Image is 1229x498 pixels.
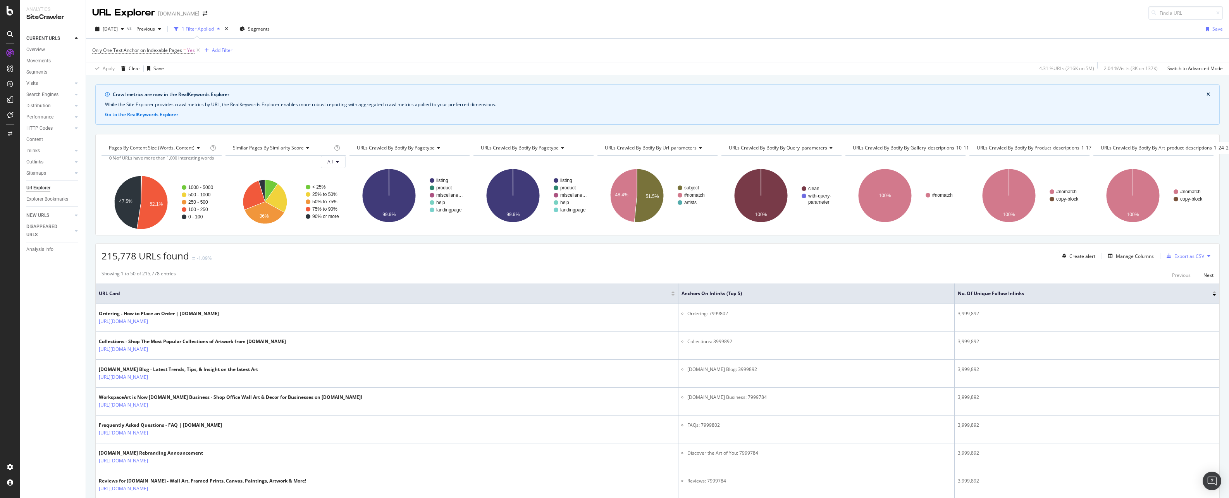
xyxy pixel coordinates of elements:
button: Export as CSV [1164,250,1204,262]
svg: A chart. [102,162,222,229]
li: [DOMAIN_NAME] Business: 7999784 [687,394,951,401]
div: URL Explorer [92,6,155,19]
div: WorkspaceArt is Now [DOMAIN_NAME] Business - Shop Office Wall Art & Decor for Businesses on [DOMA... [99,394,362,401]
div: Inlinks [26,147,40,155]
text: #nomatch [932,192,953,198]
div: Ordering - How to Place an Order | [DOMAIN_NAME] [99,310,219,317]
span: Segments [248,26,270,32]
svg: A chart. [349,162,470,229]
div: 3,999,892 [958,366,1216,373]
span: Yes [187,45,195,56]
button: Apply [92,62,115,75]
div: [DOMAIN_NAME] Rebranding Announcement [99,450,203,457]
div: Visits [26,79,38,88]
div: -1.09% [197,255,212,261]
img: Equal [192,257,195,259]
text: 250 - 500 [188,199,208,205]
text: copy-block [1056,196,1079,202]
a: Inlinks [26,147,72,155]
div: Save [1212,26,1223,32]
div: Manage Columns [1116,253,1154,259]
text: 75% to 90% [312,206,337,212]
div: arrow-right-arrow-left [203,11,207,16]
span: 215,778 URLs found [102,249,189,262]
a: [URL][DOMAIN_NAME] [99,429,148,437]
div: 4.31 % URLs ( 216K on 5M ) [1039,65,1094,72]
div: Export as CSV [1174,253,1204,259]
a: Performance [26,113,72,121]
div: 3,999,892 [958,338,1216,345]
svg: A chart. [597,162,718,229]
span: Similar Pages By Similarity Score [233,144,304,151]
text: landingpage [560,207,586,213]
div: While the Site Explorer provides crawl metrics by URL, the RealKeywords Explorer enables more rob... [105,101,1210,108]
svg: A chart. [225,174,346,229]
text: 90% or more [312,214,339,219]
button: [DATE] [92,23,127,35]
div: HTTP Codes [26,124,53,132]
text: miscellane… [560,192,587,198]
a: CURRENT URLS [26,34,72,43]
span: All [327,158,333,165]
div: 3,999,892 [958,450,1216,457]
div: Save [153,65,164,72]
a: Analysis Info [26,246,80,254]
svg: A chart. [969,162,1090,229]
span: URLs Crawled By Botify By gallery_descriptions_10_11_22 [853,144,976,151]
button: Add Filter [201,46,232,55]
h4: URLs Crawled By Botify By query_parameters [727,142,839,154]
h4: URLs Crawled By Botify By gallery_descriptions_10_11_22 [851,142,988,154]
span: = [183,47,186,53]
text: 1000 - 5000 [188,185,213,190]
div: Previous [1172,272,1191,278]
text: 100 - 250 [188,207,208,212]
div: Crawl metrics are now in the RealKeywords Explorer [113,91,1207,98]
span: Only One Text Anchor on Indexable Pages [92,47,182,53]
text: product [560,185,576,191]
div: 2.04 % Visits ( 3K on 137K ) [1104,65,1158,72]
svg: A chart. [1093,162,1214,229]
button: 1 Filter Applied [171,23,223,35]
svg: A chart. [473,162,594,229]
li: Discover the Art of You: 7999784 [687,450,951,457]
text: 51.5% [645,194,659,199]
div: [DOMAIN_NAME] [158,10,200,17]
span: URLs Crawled By Botify By pagetype [481,144,559,151]
div: Reviews for [DOMAIN_NAME] - Wall Art, Framed Prints, Canvas, Paintings, Artwork & More! [99,477,306,484]
button: close banner [1205,89,1212,100]
text: help [560,200,569,205]
text: 100% [879,193,891,198]
div: 3,999,892 [958,310,1216,317]
button: Next [1203,270,1214,280]
a: DISAPPEARED URLS [26,223,72,239]
text: 25% to 50% [312,192,337,197]
h4: Similar Pages By Similarity Score [231,142,332,154]
div: info banner [95,84,1220,125]
button: Clear [118,62,140,75]
text: 500 - 1000 [188,192,211,197]
a: NEW URLS [26,211,72,220]
a: Url Explorer [26,184,80,192]
div: 3,999,892 [958,422,1216,429]
h4: Pages By Content Size (Words, Content) [107,142,208,154]
span: vs [127,25,133,31]
a: [URL][DOMAIN_NAME] [99,457,148,465]
a: Outlinks [26,158,72,166]
text: 50% to 75% [312,199,337,204]
text: listing [560,178,572,183]
text: 36% [260,213,269,219]
button: Go to the RealKeywords Explorer [105,111,178,118]
a: Distribution [26,102,72,110]
div: [DOMAIN_NAME] Blog - Latest Trends, Tips, & Insight on the latest Art [99,366,258,373]
div: Frequently Asked Questions - FAQ | [DOMAIN_NAME] [99,422,222,429]
div: Outlinks [26,158,43,166]
text: artists [684,200,697,205]
text: #nomatch [684,192,705,198]
div: Overview [26,46,45,54]
li: [DOMAIN_NAME] Blog: 3999892 [687,366,951,373]
div: Create alert [1069,253,1095,259]
h4: URLs Crawled By Botify By url_parameters [603,142,711,154]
